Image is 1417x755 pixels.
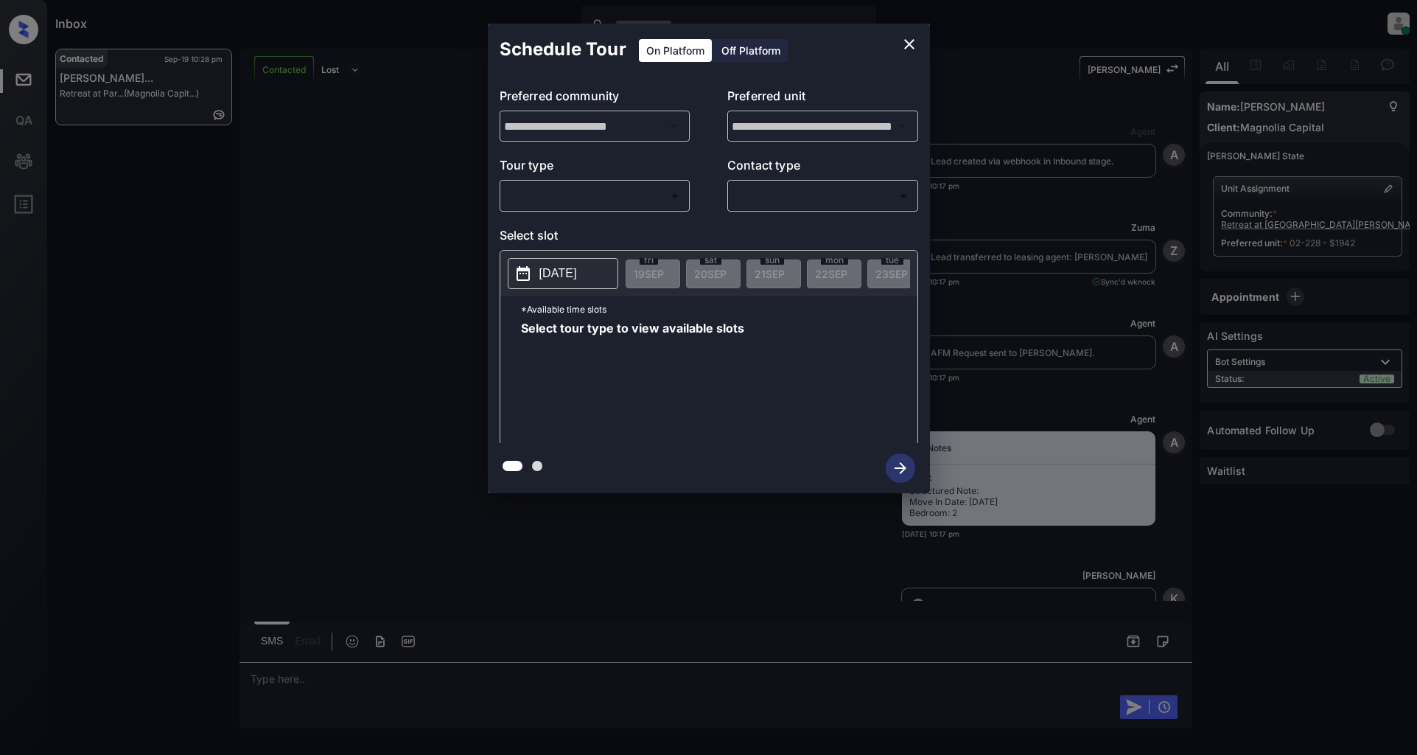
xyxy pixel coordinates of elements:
div: On Platform [639,39,712,62]
p: *Available time slots [521,296,917,322]
span: Select tour type to view available slots [521,322,744,440]
p: Contact type [727,156,918,180]
button: close [895,29,924,59]
p: Select slot [500,226,918,250]
p: Preferred community [500,87,690,111]
p: [DATE] [539,265,577,282]
p: Preferred unit [727,87,918,111]
h2: Schedule Tour [488,24,638,75]
button: [DATE] [508,258,618,289]
div: Off Platform [714,39,788,62]
p: Tour type [500,156,690,180]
